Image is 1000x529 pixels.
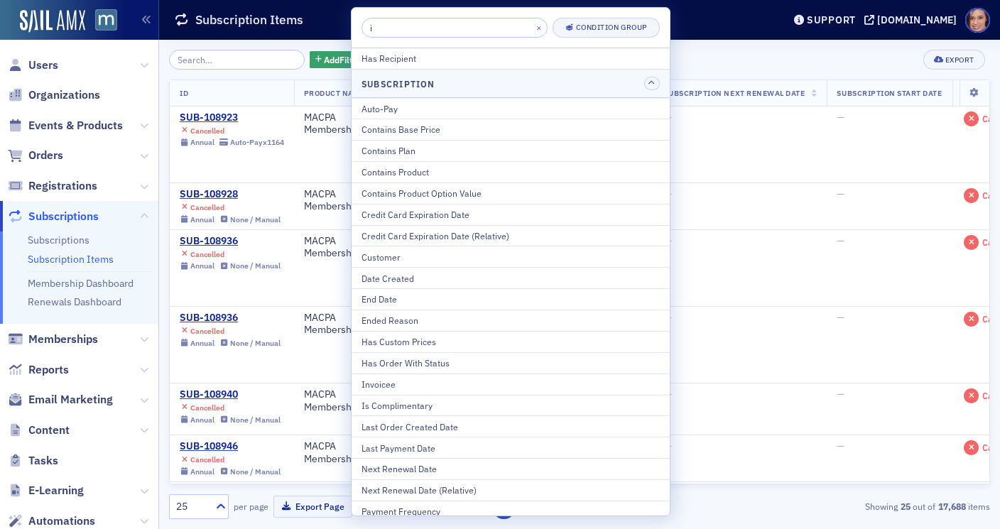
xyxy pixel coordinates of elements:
[352,161,670,182] button: Contains Product
[8,422,70,438] a: Content
[923,50,985,70] button: Export
[304,235,377,260] div: MACPA Membership
[190,215,214,224] div: Annual
[180,88,188,98] span: ID
[190,403,224,413] div: Cancelled
[362,505,660,518] div: Payment Frequency
[28,422,70,438] span: Content
[28,209,99,224] span: Subscriptions
[28,277,134,290] a: Membership Dashboard
[180,188,281,201] a: SUB-108928
[362,356,660,369] div: Has Order With Status
[28,483,84,498] span: E-Learning
[352,48,670,69] button: Has Recipient
[273,496,352,518] button: Export Page
[230,467,281,476] div: None / Manual
[176,499,207,514] div: 25
[8,332,98,347] a: Memberships
[85,9,117,33] a: View Homepage
[533,21,545,33] button: ×
[230,339,281,348] div: None / Manual
[837,440,844,452] span: —
[965,8,990,33] span: Profile
[28,87,100,103] span: Organizations
[352,352,670,373] button: Has Order With Status
[28,332,98,347] span: Memberships
[362,314,660,327] div: Ended Reason
[8,87,100,103] a: Organizations
[362,335,660,348] div: Has Custom Prices
[8,118,123,133] a: Events & Products
[837,311,844,324] span: —
[362,165,660,178] div: Contains Product
[28,513,95,529] span: Automations
[362,272,660,285] div: Date Created
[362,251,660,263] div: Customer
[190,250,224,259] div: Cancelled
[28,253,114,266] a: Subscription Items
[8,58,58,73] a: Users
[8,513,95,529] a: Automations
[362,123,660,136] div: Contains Base Price
[352,310,670,331] button: Ended Reason
[352,288,670,310] button: End Date
[362,18,548,38] input: Search filters...
[837,88,942,98] span: Subscription Start Date
[180,388,281,401] a: SUB-108940
[837,187,844,200] span: —
[28,178,97,194] span: Registrations
[190,203,224,212] div: Cancelled
[8,362,69,378] a: Reports
[28,118,123,133] span: Events & Products
[352,140,670,161] button: Contains Plan
[28,58,58,73] span: Users
[362,144,660,157] div: Contains Plan
[864,15,962,25] button: [DOMAIN_NAME]
[8,453,58,469] a: Tasks
[727,500,990,513] div: Showing out of items
[352,204,670,225] button: Credit Card Expiration Date
[190,339,214,348] div: Annual
[362,102,660,115] div: Auto-Pay
[180,111,284,124] a: SUB-108923
[352,119,670,140] button: Contains Base Price
[230,415,281,425] div: None / Manual
[352,415,670,437] button: Last Order Created Date
[362,229,660,242] div: Credit Card Expiration Date (Relative)
[576,23,647,31] div: Condition Group
[180,440,281,453] div: SUB-108946
[8,178,97,194] a: Registrations
[190,261,214,271] div: Annual
[180,312,281,325] div: SUB-108936
[352,267,670,288] button: Date Created
[8,392,113,408] a: Email Marketing
[352,246,670,267] button: Customer
[352,501,670,522] button: Payment Frequency
[664,88,805,98] span: Subscription Next Renewal Date
[352,225,670,246] button: Credit Card Expiration Date (Relative)
[324,53,362,66] span: Add Filter
[230,215,281,224] div: None / Manual
[304,111,377,136] div: MACPA Membership
[945,56,974,64] div: Export
[8,209,99,224] a: Subscriptions
[352,437,670,458] button: Last Payment Date
[352,182,670,204] button: Contains Product Option Value
[837,234,844,247] span: —
[180,235,281,248] a: SUB-108936
[304,388,377,413] div: MACPA Membership
[28,295,121,308] a: Renewals Dashboard
[362,208,660,221] div: Credit Card Expiration Date
[935,500,968,513] strong: 17,688
[304,88,365,98] span: Product Name
[352,373,670,395] button: Invoicee
[352,479,670,501] button: Next Renewal Date (Relative)
[362,77,435,89] h4: Subscription
[8,148,63,163] a: Orders
[362,462,660,475] div: Next Renewal Date
[190,455,224,464] div: Cancelled
[352,458,670,479] button: Next Renewal Date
